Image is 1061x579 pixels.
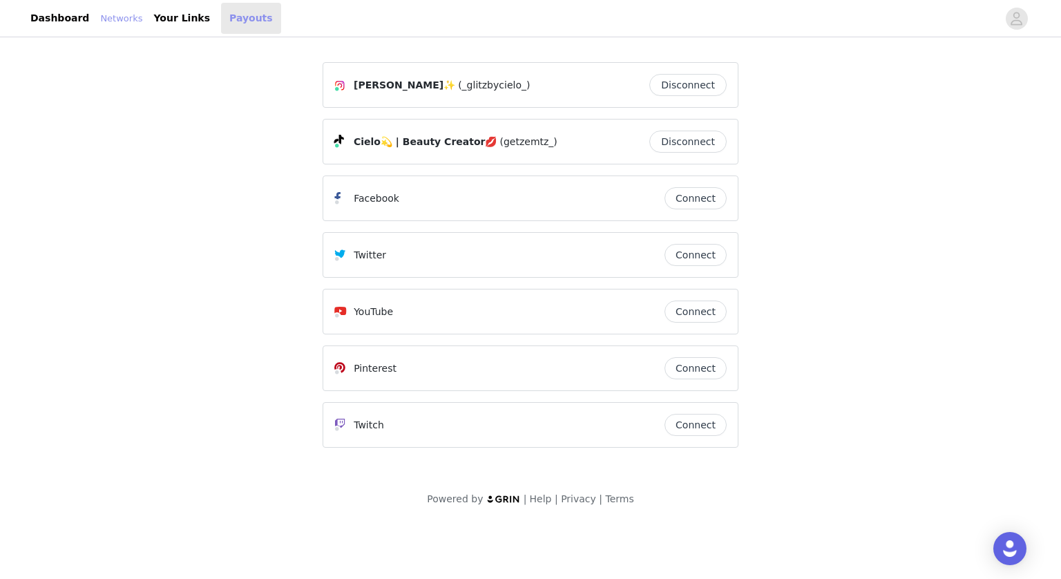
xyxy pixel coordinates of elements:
span: Powered by [427,493,483,504]
span: [PERSON_NAME]✨ [354,78,455,93]
a: Privacy [561,493,596,504]
button: Connect [665,301,727,323]
span: | [555,493,558,504]
button: Disconnect [649,74,727,96]
span: (_glitzbycielo_) [458,78,530,93]
img: logo [486,495,521,504]
a: Dashboard [22,3,97,34]
p: YouTube [354,305,393,319]
button: Connect [665,187,727,209]
button: Connect [665,357,727,379]
span: | [524,493,527,504]
a: Your Links [145,3,218,34]
p: Facebook [354,191,399,206]
span: | [599,493,602,504]
div: Open Intercom Messenger [993,532,1026,565]
a: Payouts [221,3,281,34]
a: Networks [100,12,142,26]
img: Instagram Icon [334,80,345,91]
span: (getzemtz_) [499,135,557,149]
a: Help [530,493,552,504]
button: Connect [665,244,727,266]
a: Terms [605,493,633,504]
button: Connect [665,414,727,436]
div: avatar [1010,8,1023,30]
p: Pinterest [354,361,396,376]
p: Twitch [354,418,384,433]
button: Disconnect [649,131,727,153]
span: Cielo💫 | Beauty Creator💋 [354,135,497,149]
p: Twitter [354,248,386,263]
